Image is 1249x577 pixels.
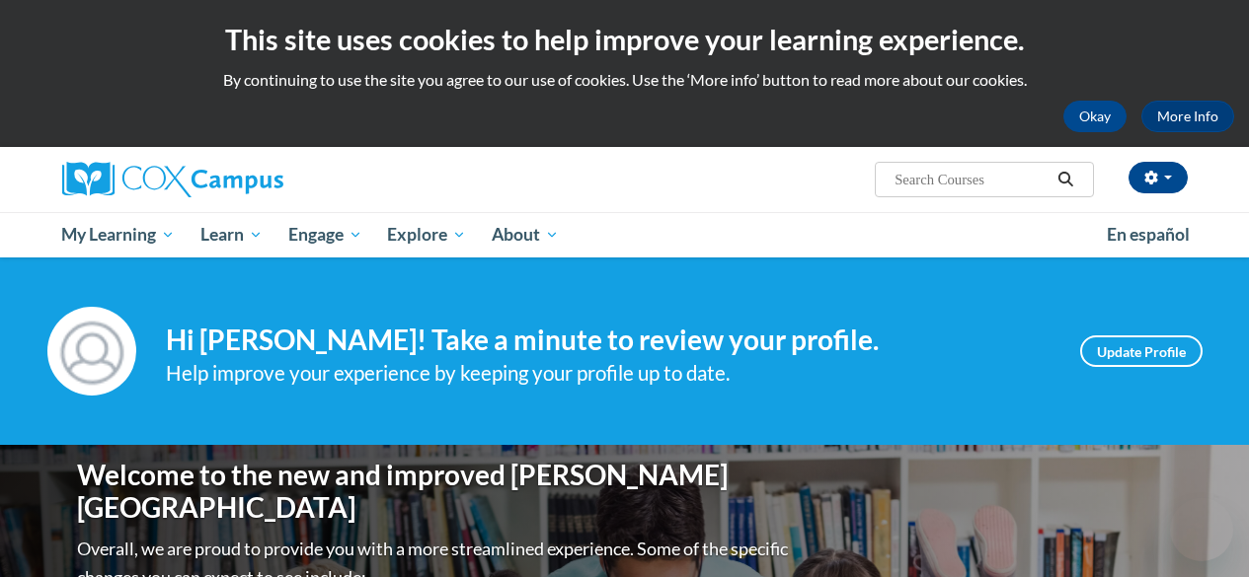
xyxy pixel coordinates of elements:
[49,212,189,257] a: My Learning
[188,212,275,257] a: Learn
[288,223,362,247] span: Engage
[62,162,283,197] img: Cox Campus
[47,307,136,396] img: Profile Image
[1051,168,1080,191] button: Search
[1170,498,1233,561] iframe: Button to launch messaging window
[1080,335,1203,367] a: Update Profile
[1141,101,1234,132] a: More Info
[1107,224,1190,245] span: En español
[200,223,263,247] span: Learn
[62,162,418,197] a: Cox Campus
[77,459,793,525] h1: Welcome to the new and improved [PERSON_NAME][GEOGRAPHIC_DATA]
[893,168,1051,191] input: Search Courses
[479,212,572,257] a: About
[166,324,1051,357] h4: Hi [PERSON_NAME]! Take a minute to review your profile.
[166,357,1051,390] div: Help improve your experience by keeping your profile up to date.
[492,223,559,247] span: About
[1129,162,1188,193] button: Account Settings
[1094,214,1203,255] a: En español
[1063,101,1127,132] button: Okay
[15,69,1234,91] p: By continuing to use the site you agree to our use of cookies. Use the ‘More info’ button to read...
[387,223,466,247] span: Explore
[47,212,1203,257] div: Main menu
[275,212,375,257] a: Engage
[374,212,479,257] a: Explore
[15,20,1234,59] h2: This site uses cookies to help improve your learning experience.
[61,223,175,247] span: My Learning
